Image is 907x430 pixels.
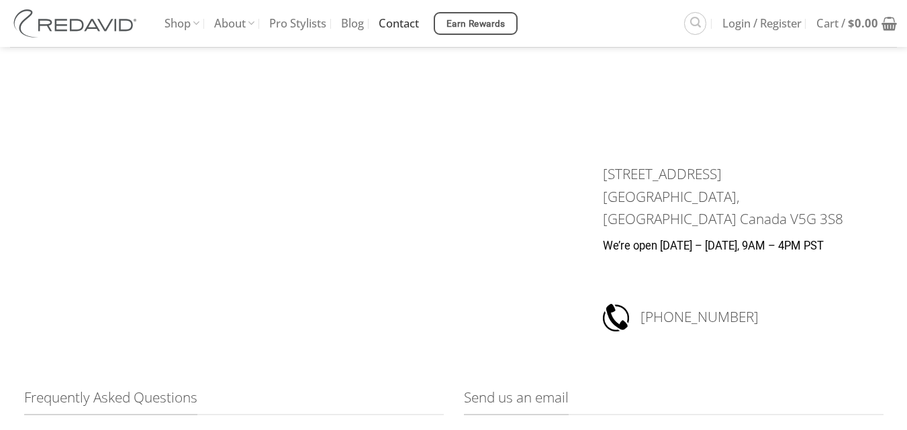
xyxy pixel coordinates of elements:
[816,7,878,40] span: Cart /
[848,15,855,31] span: $
[684,12,706,34] a: Search
[848,15,878,31] bdi: 0.00
[464,386,569,415] span: Send us an email
[446,17,506,32] span: Earn Rewards
[434,12,518,35] a: Earn Rewards
[603,163,848,230] h3: [STREET_ADDRESS] [GEOGRAPHIC_DATA], [GEOGRAPHIC_DATA] Canada V5G 3S8
[603,237,848,256] p: We’re open [DATE] – [DATE], 9AM – 4PM PST
[640,302,849,333] h3: [PHONE_NUMBER]
[24,386,197,415] span: Frequently Asked Questions
[722,7,802,40] span: Login / Register
[10,9,144,38] img: REDAVID Salon Products | United States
